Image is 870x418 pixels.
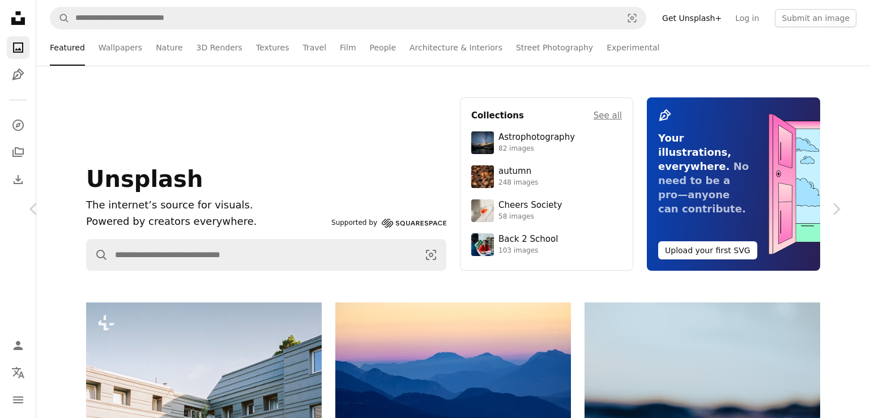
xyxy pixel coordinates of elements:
[498,212,562,221] div: 58 images
[471,199,622,222] a: Cheers Society58 images
[7,334,29,357] a: Log in / Sign up
[728,9,766,27] a: Log in
[498,246,558,255] div: 103 images
[802,155,870,263] a: Next
[86,214,327,230] p: Powered by creators everywhere.
[50,7,646,29] form: Find visuals sitewide
[99,29,142,66] a: Wallpapers
[87,240,108,270] button: Search Unsplash
[7,361,29,384] button: Language
[410,29,502,66] a: Architecture & Interiors
[335,370,571,381] a: Layered blue mountains under a pastel sky
[471,109,524,122] h4: Collections
[471,233,494,256] img: premium_photo-1683135218355-6d72011bf303
[471,199,494,222] img: photo-1610218588353-03e3130b0e2d
[7,114,29,137] a: Explore
[471,233,622,256] a: Back 2 School103 images
[658,132,731,172] span: Your illustrations, everywhere.
[619,7,646,29] button: Visual search
[498,234,558,245] div: Back 2 School
[340,29,356,66] a: Film
[7,141,29,164] a: Collections
[594,109,622,122] a: See all
[256,29,289,66] a: Textures
[516,29,593,66] a: Street Photography
[416,240,446,270] button: Visual search
[498,132,575,143] div: Astrophotography
[370,29,396,66] a: People
[498,166,538,177] div: autumn
[331,216,446,230] a: Supported by
[498,144,575,153] div: 82 images
[607,29,659,66] a: Experimental
[86,239,446,271] form: Find visuals sitewide
[302,29,326,66] a: Travel
[156,29,182,66] a: Nature
[775,9,856,27] button: Submit an image
[471,131,494,154] img: photo-1538592487700-be96de73306f
[498,200,562,211] div: Cheers Society
[50,7,70,29] button: Search Unsplash
[7,389,29,411] button: Menu
[471,131,622,154] a: Astrophotography82 images
[498,178,538,187] div: 248 images
[86,166,203,192] span: Unsplash
[7,36,29,59] a: Photos
[86,197,327,214] h1: The internet’s source for visuals.
[197,29,242,66] a: 3D Renders
[471,165,622,188] a: autumn248 images
[471,165,494,188] img: photo-1637983927634-619de4ccecac
[7,63,29,86] a: Illustrations
[655,9,728,27] a: Get Unsplash+
[658,241,757,259] button: Upload your first SVG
